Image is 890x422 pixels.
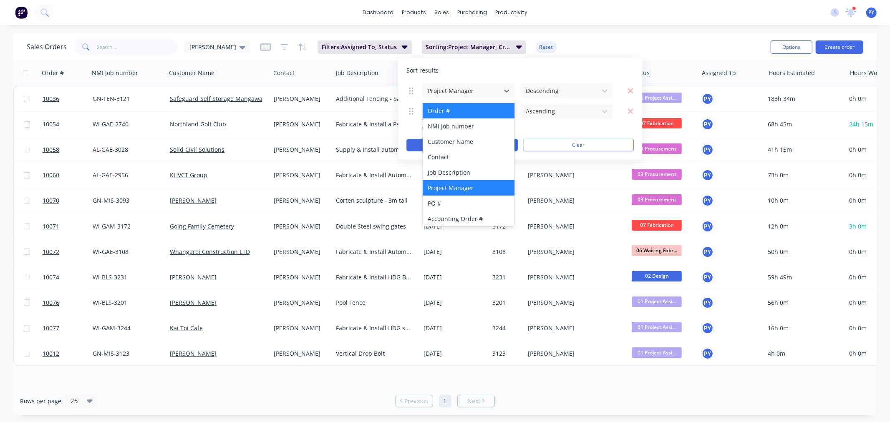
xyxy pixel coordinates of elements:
div: 41h 15m [768,146,839,154]
button: Clear [523,139,634,151]
a: [PERSON_NAME] [170,196,217,204]
div: [PERSON_NAME] [274,349,327,358]
div: [PERSON_NAME] [274,299,327,307]
div: 50h 0m [768,248,839,256]
div: Contact [423,149,515,165]
div: GN-MIS-3093 [93,196,160,205]
div: WI-GAM-3244 [93,324,160,332]
button: PY [701,220,714,233]
span: PY [869,9,875,16]
span: 10060 [43,171,59,179]
button: Create order [816,40,863,54]
a: 10036 [43,86,93,111]
a: 10071 [43,214,93,239]
span: 07 Fabrication [632,220,682,230]
span: Previous [404,397,428,405]
span: 0h 0m [849,324,867,332]
button: Sorting:Project Manager, Created Date [422,40,526,54]
a: KHVCT Group [170,171,207,179]
div: Fabricate & Install a Pair of Automatic Solar Powered Swing Gates [336,120,413,128]
div: PY [701,246,714,258]
button: PY [701,296,714,309]
div: [DATE] [424,324,486,332]
input: Search... [97,39,178,55]
div: [PERSON_NAME] [274,324,327,332]
div: 3201 [492,299,520,307]
div: Pool Fence [336,299,413,307]
button: PY [701,93,714,105]
a: [PERSON_NAME] [170,349,217,357]
button: Apply [406,139,518,151]
div: 12h 0m [768,222,839,231]
button: PY [701,347,714,360]
button: PY [701,271,714,284]
span: 0h 0m [849,299,867,306]
div: 73h 0m [768,171,839,179]
div: [PERSON_NAME] [274,273,327,281]
span: 10072 [43,248,59,256]
span: 10036 [43,95,59,103]
div: Vertical Drop Bolt [336,349,413,358]
span: 3h 0m [849,222,867,230]
div: productivity [491,6,532,19]
span: [PERSON_NAME] [189,43,236,51]
div: WI-GAM-3172 [93,222,160,231]
img: Factory [15,6,28,19]
a: 10012 [43,341,93,366]
div: Hours Worked [850,69,890,77]
a: [PERSON_NAME] [170,273,217,281]
span: 10071 [43,222,59,231]
div: purchasing [453,6,491,19]
div: PY [701,143,714,156]
span: Sorting: Project Manager, Created Date [426,43,511,51]
div: Fabricate & Install Automatic Sliding Gate [336,248,413,256]
div: Job Description [423,165,515,180]
div: [PERSON_NAME] [274,120,327,128]
div: [PERSON_NAME] [274,171,327,179]
span: 10074 [43,273,59,281]
div: [PERSON_NAME] [528,171,620,179]
span: 03 Procurement [632,169,682,179]
div: Double Steel swing gates [336,222,413,231]
div: WI-BLS-3201 [93,299,160,307]
button: PY [701,118,714,131]
div: 3244 [492,324,520,332]
div: Fabricate & Install HDG swing barrier [336,324,413,332]
a: 10054 [43,112,93,137]
ul: Pagination [392,395,498,407]
a: Solid Civil Solutions [170,146,224,153]
span: 10077 [43,324,59,332]
div: NMI Job number [92,69,138,77]
button: PY [701,194,714,207]
div: Order # [423,103,515,118]
div: AL-GAE-2956 [93,171,160,179]
div: [PERSON_NAME] [528,299,620,307]
button: Reset [536,41,557,53]
div: Corten sculpture - 3m tall [336,196,413,205]
span: 10054 [43,120,59,128]
div: 16h 0m [768,324,839,332]
a: Next page [458,397,494,405]
div: Customer Name [169,69,214,77]
div: [DATE] [424,349,486,358]
a: Going Family Cemetery [170,222,234,230]
div: Hours Estimated [769,69,815,77]
div: Fabricate & Install HDG Balustrade [336,273,413,281]
a: dashboard [358,6,398,19]
span: Sort results [406,66,439,75]
span: 0h 0m [849,146,867,153]
div: Additional Fencing - Safeguard Storage [336,95,413,103]
span: Filters: Assigned To, Status [322,43,397,51]
a: 10077 [43,316,93,341]
div: 183h 34m [768,95,839,103]
span: 07 Fabrication [632,118,682,128]
span: 0h 0m [849,196,867,204]
span: 03 Procurement [632,143,682,154]
div: GN-MIS-3123 [93,349,160,358]
a: Northland Golf Club [170,120,226,128]
div: Supply & Install automatic sliding gate [336,146,413,154]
